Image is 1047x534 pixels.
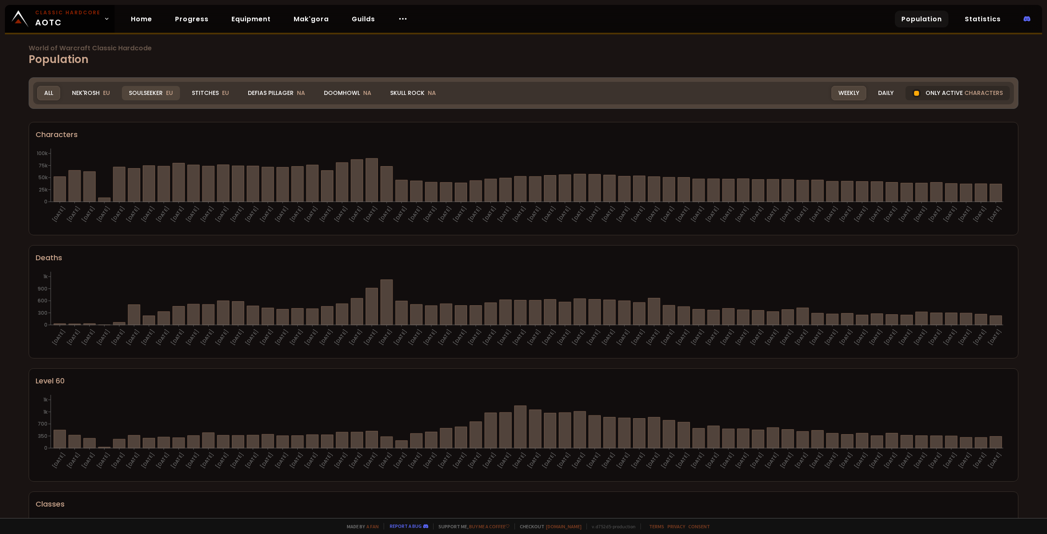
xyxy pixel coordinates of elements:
[288,451,304,470] text: [DATE]
[155,451,171,470] text: [DATE]
[688,523,710,529] a: Consent
[5,5,115,33] a: Classic HardcoreAOTC
[927,205,943,223] text: [DATE]
[184,451,200,470] text: [DATE]
[600,205,616,223] text: [DATE]
[36,129,1011,140] div: Characters
[95,451,111,470] text: [DATE]
[170,328,186,347] text: [DATE]
[244,328,260,347] text: [DATE]
[452,451,468,470] text: [DATE]
[586,451,602,470] text: [DATE]
[779,205,795,223] text: [DATE]
[166,89,173,97] span: EU
[868,205,884,223] text: [DATE]
[433,523,510,529] span: Support me,
[407,451,423,470] text: [DATE]
[690,328,705,347] text: [DATE]
[184,205,200,223] text: [DATE]
[809,328,825,347] text: [DATE]
[912,451,928,470] text: [DATE]
[868,328,884,347] text: [DATE]
[377,205,393,223] text: [DATE]
[972,328,988,347] text: [DATE]
[526,451,542,470] text: [DATE]
[615,451,631,470] text: [DATE]
[526,205,542,223] text: [DATE]
[586,205,602,223] text: [DATE]
[942,451,958,470] text: [DATE]
[571,205,586,223] text: [DATE]
[348,205,364,223] text: [DATE]
[318,205,334,223] text: [DATE]
[363,328,379,347] text: [DATE]
[81,205,97,223] text: [DATE]
[556,451,572,470] text: [DATE]
[690,451,705,470] text: [DATE]
[38,162,48,169] tspan: 75k
[155,205,171,223] text: [DATE]
[704,328,720,347] text: [DATE]
[288,328,304,347] text: [DATE]
[390,523,422,529] a: Report a bug
[511,328,527,347] text: [DATE]
[905,86,1010,100] div: Only active
[853,328,869,347] text: [DATE]
[36,252,1011,263] div: Deaths
[274,328,290,347] text: [DATE]
[719,328,735,347] text: [DATE]
[883,205,899,223] text: [DATE]
[571,328,586,347] text: [DATE]
[363,205,379,223] text: [DATE]
[274,205,290,223] text: [DATE]
[734,328,750,347] text: [DATE]
[393,205,409,223] text: [DATE]
[110,328,126,347] text: [DATE]
[38,285,47,292] tspan: 900
[39,186,48,193] tspan: 25k
[383,86,443,100] div: Skull Rock
[972,205,988,223] text: [DATE]
[511,205,527,223] text: [DATE]
[541,328,557,347] text: [DATE]
[51,328,67,347] text: [DATE]
[348,451,364,470] text: [DATE]
[38,433,47,439] tspan: 350
[734,205,750,223] text: [DATE]
[541,451,557,470] text: [DATE]
[393,328,409,347] text: [DATE]
[125,451,141,470] text: [DATE]
[823,451,839,470] text: [DATE]
[615,328,631,347] text: [DATE]
[122,86,180,100] div: Soulseeker
[749,205,765,223] text: [DATE]
[38,420,47,427] tspan: 700
[481,451,497,470] text: [DATE]
[630,205,646,223] text: [DATE]
[37,150,48,157] tspan: 100k
[831,86,866,100] div: Weekly
[366,523,379,529] a: a fan
[199,205,215,223] text: [DATE]
[883,328,899,347] text: [DATE]
[675,205,691,223] text: [DATE]
[225,11,277,27] a: Equipment
[511,451,527,470] text: [DATE]
[481,328,497,347] text: [DATE]
[317,86,378,100] div: Doomhowl
[437,328,453,347] text: [DATE]
[823,205,839,223] text: [DATE]
[185,86,236,100] div: Stitches
[222,89,229,97] span: EU
[124,11,159,27] a: Home
[719,205,735,223] text: [DATE]
[44,198,47,205] tspan: 0
[853,205,869,223] text: [DATE]
[125,328,141,347] text: [DATE]
[407,328,423,347] text: [DATE]
[288,205,304,223] text: [DATE]
[645,328,661,347] text: [DATE]
[43,408,48,415] tspan: 1k
[497,451,512,470] text: [DATE]
[764,205,780,223] text: [DATE]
